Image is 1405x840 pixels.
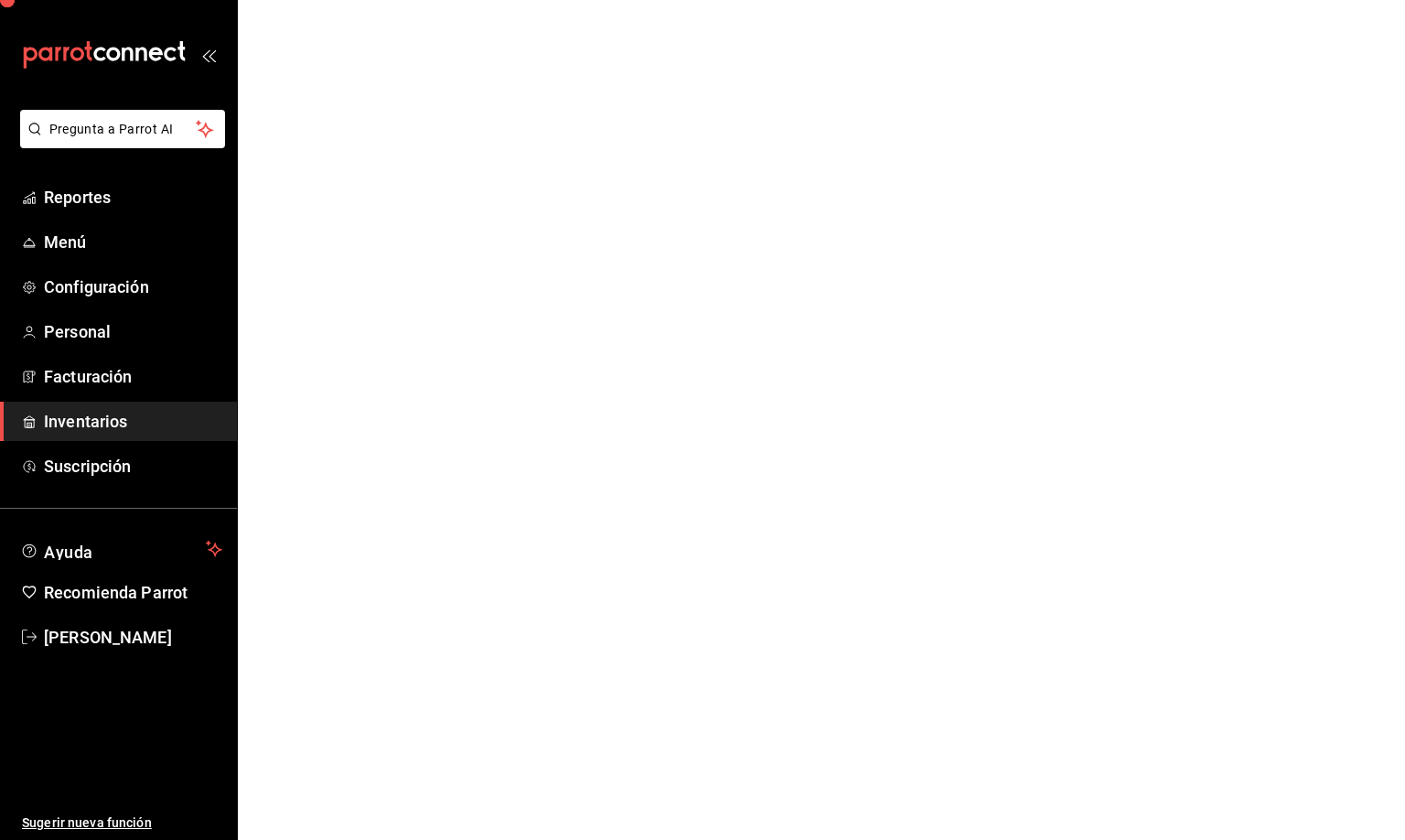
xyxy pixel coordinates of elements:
[44,230,222,254] span: Menú
[44,185,222,210] span: Reportes
[44,580,222,605] span: Recomienda Parrot
[201,48,216,62] button: open_drawer_menu
[44,454,222,479] span: Suscripción
[44,625,222,650] span: [PERSON_NAME]
[44,409,222,434] span: Inventarios
[44,275,222,299] span: Configuración
[22,813,222,833] span: Sugerir nueva función
[44,319,222,344] span: Personal
[13,133,225,152] a: Pregunta a Parrot AI
[49,120,197,139] span: Pregunta a Parrot AI
[44,364,222,389] span: Facturación
[44,538,198,560] span: Ayuda
[20,110,225,148] button: Pregunta a Parrot AI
